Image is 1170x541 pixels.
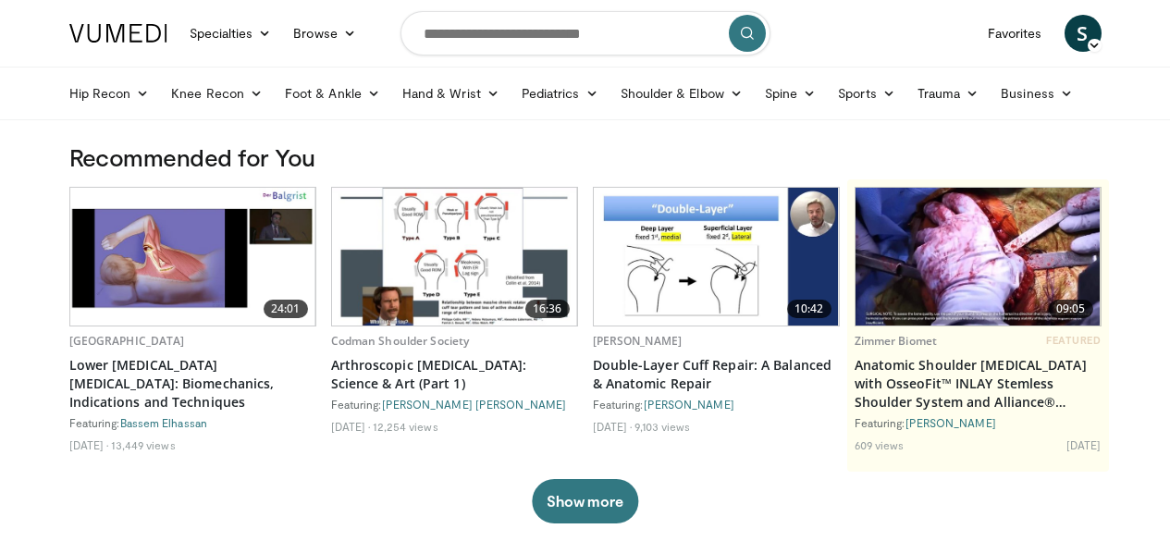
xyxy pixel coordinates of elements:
li: 609 views [855,437,905,452]
img: 003f300e-98b5-4117-aead-6046ac8f096e.620x360_q85_upscale.jpg [70,188,315,326]
a: Hand & Wrist [391,75,511,112]
span: 16:36 [525,300,570,318]
a: Lower [MEDICAL_DATA] [MEDICAL_DATA]: Biomechanics, Indications and Techniques [69,356,316,412]
li: 9,103 views [634,419,690,434]
a: Specialties [179,15,283,52]
li: [DATE] [331,419,371,434]
a: [PERSON_NAME] [593,333,683,349]
span: 09:05 [1049,300,1093,318]
span: 10:42 [787,300,831,318]
a: Double-Layer Cuff Repair: A Balanced & Anatomic Repair [593,356,840,393]
a: Pediatrics [511,75,610,112]
div: Featuring: [331,397,578,412]
div: Featuring: [69,415,316,430]
a: 24:01 [70,188,315,326]
a: [PERSON_NAME] [905,416,996,429]
a: 16:36 [332,188,577,326]
a: Codman Shoulder Society [331,333,470,349]
img: VuMedi Logo [69,24,167,43]
span: FEATURED [1046,334,1101,347]
a: Shoulder & Elbow [610,75,754,112]
a: Foot & Ankle [274,75,391,112]
a: Browse [282,15,367,52]
li: 13,449 views [111,437,175,452]
li: [DATE] [69,437,109,452]
a: 09:05 [856,188,1101,326]
img: 59d0d6d9-feca-4357-b9cd-4bad2cd35cb6.620x360_q85_upscale.jpg [856,188,1101,326]
img: 8f65fb1a-ecd2-4f18-addc-e9d42cd0a40b.620x360_q85_upscale.jpg [594,188,839,326]
li: [DATE] [1066,437,1102,452]
li: 12,254 views [373,419,437,434]
a: Sports [827,75,906,112]
a: [PERSON_NAME] [PERSON_NAME] [382,398,567,411]
a: 10:42 [594,188,839,326]
button: Show more [532,479,638,523]
a: Spine [754,75,827,112]
div: Featuring: [855,415,1102,430]
a: Hip Recon [58,75,161,112]
div: Featuring: [593,397,840,412]
a: Bassem Elhassan [120,416,208,429]
h3: Recommended for You [69,142,1102,172]
a: [GEOGRAPHIC_DATA] [69,333,185,349]
input: Search topics, interventions [400,11,770,55]
span: 24:01 [264,300,308,318]
a: Trauma [906,75,991,112]
li: [DATE] [593,419,633,434]
a: Knee Recon [160,75,274,112]
a: Arthroscopic [MEDICAL_DATA]: Science & Art (Part 1) [331,356,578,393]
a: S [1065,15,1102,52]
a: Business [990,75,1084,112]
a: Anatomic Shoulder [MEDICAL_DATA] with OsseoFit™ INLAY Stemless Shoulder System and Alliance® Glenoid [855,356,1102,412]
img: 83a4a6a0-2498-4462-a6c6-c2fb0fff2d55.620x360_q85_upscale.jpg [332,188,577,326]
a: [PERSON_NAME] [644,398,734,411]
a: Favorites [977,15,1053,52]
a: Zimmer Biomet [855,333,938,349]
